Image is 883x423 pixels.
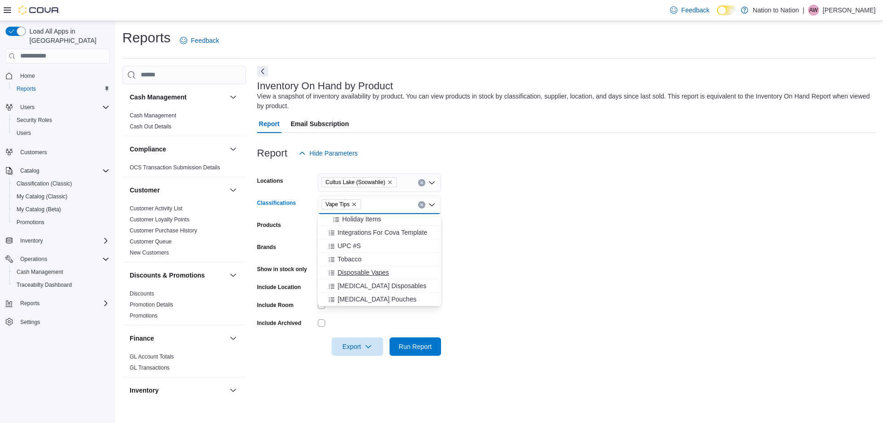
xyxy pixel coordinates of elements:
[338,281,426,290] span: [MEDICAL_DATA] Disposables
[20,167,39,174] span: Catalog
[20,149,47,156] span: Customers
[130,227,197,234] span: Customer Purchase History
[666,1,713,19] a: Feedback
[130,334,154,343] h3: Finance
[809,5,818,16] span: AW
[418,179,425,186] button: Clear input
[130,249,169,256] span: New Customers
[318,213,441,226] button: Holiday Items
[122,162,246,177] div: Compliance
[257,301,293,309] label: Include Room
[130,313,158,319] a: Promotions
[257,148,287,159] h3: Report
[228,144,239,155] button: Compliance
[20,72,35,80] span: Home
[130,290,154,297] span: Discounts
[130,112,176,119] span: Cash Management
[823,5,876,16] p: [PERSON_NAME]
[17,206,61,213] span: My Catalog (Beta)
[295,144,361,162] button: Hide Parameters
[13,217,48,228] a: Promotions
[17,281,72,289] span: Traceabilty Dashboard
[9,278,113,291] button: Traceabilty Dashboard
[20,237,43,244] span: Inventory
[321,199,361,209] span: Vape Tips
[13,178,76,189] a: Classification (Classic)
[13,217,109,228] span: Promotions
[9,114,113,127] button: Security Roles
[13,83,40,94] a: Reports
[130,238,172,245] a: Customer Queue
[338,228,427,237] span: Integrations For Cova Template
[130,386,226,395] button: Inventory
[176,31,223,50] a: Feedback
[9,127,113,139] button: Users
[130,216,189,223] a: Customer Loyalty Points
[13,191,71,202] a: My Catalog (Classic)
[418,201,425,209] button: Clear input
[326,200,350,209] span: Vape Tips
[338,241,361,250] span: UPC #S
[17,235,109,246] span: Inventory
[332,337,383,356] button: Export
[130,205,183,212] a: Customer Activity List
[130,93,226,102] button: Cash Management
[228,92,239,103] button: Cash Management
[9,190,113,203] button: My Catalog (Classic)
[130,145,226,154] button: Compliance
[130,334,226,343] button: Finance
[17,254,109,265] span: Operations
[803,5,804,16] p: |
[310,149,358,158] span: Hide Parameters
[9,216,113,229] button: Promotions
[20,300,40,307] span: Reports
[130,164,220,171] span: OCS Transaction Submission Details
[130,185,226,195] button: Customer
[321,177,397,187] span: Cultus Lake (Soowahlie)
[338,268,389,277] span: Disposable Vapes
[257,81,393,92] h3: Inventory On Hand by Product
[17,70,109,81] span: Home
[257,66,268,77] button: Next
[17,102,38,113] button: Users
[130,271,205,280] h3: Discounts & Promotions
[318,253,441,266] button: Tobacco
[428,179,436,186] button: Open list of options
[130,353,174,360] a: GL Account Totals
[338,295,416,304] span: [MEDICAL_DATA] Pouches
[17,147,51,158] a: Customers
[13,191,109,202] span: My Catalog (Classic)
[17,116,52,124] span: Security Roles
[13,127,109,139] span: Users
[130,145,166,154] h3: Compliance
[228,270,239,281] button: Discounts & Promotions
[130,271,226,280] button: Discounts & Promotions
[338,255,361,264] span: Tobacco
[257,177,283,185] label: Locations
[17,165,109,176] span: Catalog
[2,101,113,114] button: Users
[6,65,109,353] nav: Complex example
[20,319,40,326] span: Settings
[387,180,393,185] button: Remove Cultus Lake (Soowahlie) from selection in this group
[808,5,819,16] div: Alicia Wallace
[2,234,113,247] button: Inventory
[9,177,113,190] button: Classification (Classic)
[130,301,173,308] a: Promotion Details
[337,337,378,356] span: Export
[130,365,170,371] a: GL Transactions
[20,104,34,111] span: Users
[130,123,172,130] a: Cash Out Details
[318,266,441,279] button: Disposable Vapes
[17,129,31,137] span: Users
[2,164,113,177] button: Catalog
[17,102,109,113] span: Users
[257,243,276,251] label: Brands
[13,267,109,278] span: Cash Management
[318,293,441,306] button: [MEDICAL_DATA] Pouches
